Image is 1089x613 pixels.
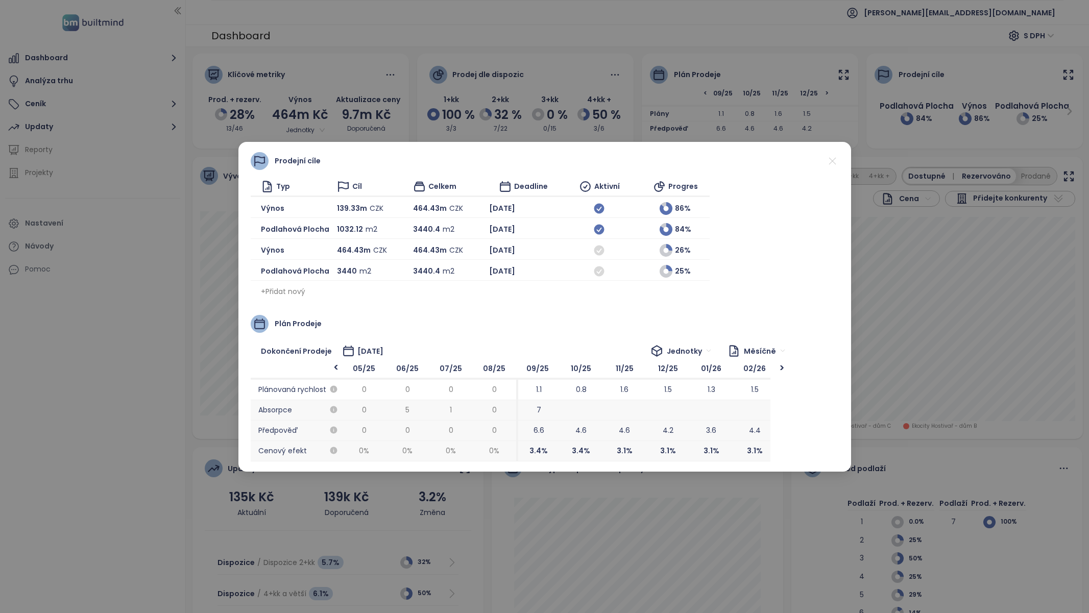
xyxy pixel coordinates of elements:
span: [DATE] [489,224,515,235]
span: 139.33m [337,203,367,214]
span: 05/25 [343,359,386,380]
span: 3440.4 [413,224,440,235]
span: m2 [366,224,377,235]
span: Plán prodeje [275,318,322,329]
span: Podlahová plocha [261,265,329,277]
span: 01/26 [690,359,733,380]
span: 0 [492,425,497,436]
span: 4.2 [663,425,673,436]
span: 464.43m [413,203,447,214]
span: CZK [370,203,383,214]
span: 3.4 % [516,441,560,461]
span: 3.4 % [560,441,603,461]
span: 0 % [343,441,386,461]
div: > [776,363,788,373]
span: 3.1 % [733,441,777,461]
span: 0 [449,425,453,436]
span: 0 % [386,441,429,461]
span: 6.6 [534,425,544,436]
span: Předpověď [251,421,343,441]
span: 464.43m [413,244,447,256]
span: [DATE] [489,265,515,277]
span: Dokončení prodeje [261,346,332,357]
span: 25 % [675,265,691,277]
span: 07/25 [429,359,473,380]
span: Typ [276,181,290,192]
span: 10/25 [560,359,603,380]
span: 1 [450,404,452,415]
span: 26 % [675,244,691,256]
span: 3.6 [706,425,716,436]
span: Podlahová plocha [261,224,329,235]
span: 0 % [473,441,516,461]
span: 3.1 % [646,441,690,461]
span: 1.6 [620,384,628,395]
span: 0 [449,384,453,395]
span: CZK [373,244,387,256]
span: Plánovaná rychlost [251,380,343,400]
span: 3.1 % [690,441,733,461]
span: Jednotky [667,344,711,359]
span: 08/25 [473,359,516,380]
span: 11/25 [603,359,646,380]
span: m2 [443,224,454,235]
span: [DATE] [489,244,515,256]
span: 1.3 [708,384,715,395]
span: 86 % [675,203,691,214]
span: 0 % [429,441,473,461]
span: 0 [492,404,497,415]
span: m2 [443,265,454,277]
span: 1.5 [751,384,759,395]
span: 06/25 [386,359,429,380]
span: 7 [537,404,541,415]
span: 1032.12 [337,224,363,235]
span: 0 [405,384,410,395]
span: Výnos [261,203,284,214]
span: 0.8 [576,384,587,395]
span: 3.1 % [603,441,646,461]
span: Deadline [514,181,548,192]
span: 5 [405,404,409,415]
span: Cíl [352,181,362,192]
span: [DATE] [489,203,515,214]
span: 3440.4 [413,265,440,277]
span: Výnos [261,244,284,256]
span: Celkem [428,181,456,192]
span: 09/25 [516,359,560,380]
span: 84 % [675,224,691,235]
span: [DATE] [357,346,383,357]
span: Cenový efekt [251,441,343,461]
div: < [330,362,343,374]
span: CZK [449,203,463,214]
span: 1.5 [664,384,672,395]
span: 0 [362,384,367,395]
span: Progres [668,181,698,192]
span: 0 [492,384,497,395]
span: 464.43m [337,244,371,256]
span: 12/25 [646,359,690,380]
span: Absorpce [251,400,343,421]
span: 1.1 [536,384,542,395]
span: 02/26 [733,359,777,380]
span: 4.4 [749,425,761,436]
span: m2 [359,265,371,277]
span: Aktivní [594,181,620,192]
span: 0 [362,404,367,415]
span: CZK [449,244,463,256]
span: Měsíčně [744,344,785,359]
span: 3440 [337,265,357,277]
span: Prodejní cíle [275,155,321,166]
span: 0 [362,425,367,436]
span: 4.6 [619,425,630,436]
span: 0 [405,425,410,436]
span: 4.6 [575,425,587,436]
span: + Přidat nový [261,286,305,297]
